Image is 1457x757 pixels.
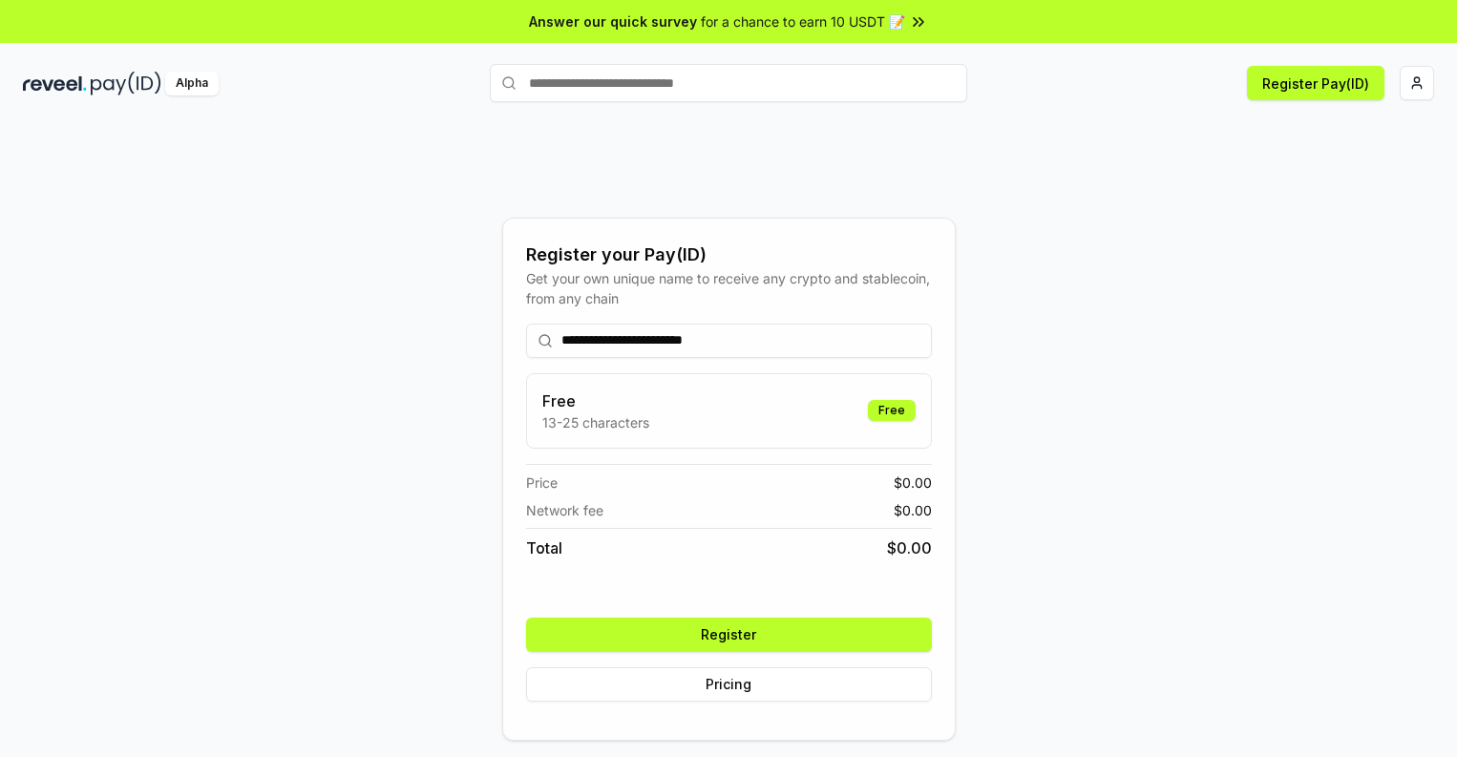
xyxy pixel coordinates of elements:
[526,667,932,702] button: Pricing
[526,242,932,268] div: Register your Pay(ID)
[887,536,932,559] span: $ 0.00
[894,500,932,520] span: $ 0.00
[165,72,219,95] div: Alpha
[526,618,932,652] button: Register
[91,72,161,95] img: pay_id
[701,11,905,32] span: for a chance to earn 10 USDT 📝
[868,400,916,421] div: Free
[526,536,562,559] span: Total
[529,11,697,32] span: Answer our quick survey
[526,268,932,308] div: Get your own unique name to receive any crypto and stablecoin, from any chain
[894,473,932,493] span: $ 0.00
[542,412,649,432] p: 13-25 characters
[526,473,558,493] span: Price
[542,389,649,412] h3: Free
[23,72,87,95] img: reveel_dark
[1247,66,1384,100] button: Register Pay(ID)
[526,500,603,520] span: Network fee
